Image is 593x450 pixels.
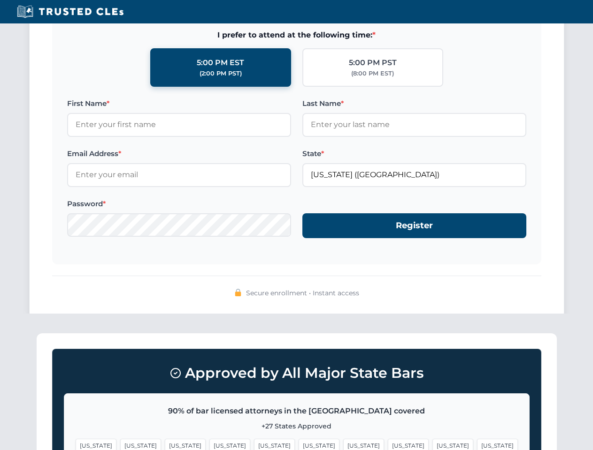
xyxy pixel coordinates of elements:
[76,405,518,417] p: 90% of bar licensed attorneys in the [GEOGRAPHIC_DATA] covered
[197,57,244,69] div: 5:00 PM EST
[67,113,291,136] input: Enter your first name
[302,213,526,238] button: Register
[67,98,291,109] label: First Name
[67,163,291,187] input: Enter your email
[67,148,291,159] label: Email Address
[302,163,526,187] input: Florida (FL)
[234,289,242,296] img: 🔒
[76,421,518,431] p: +27 States Approved
[67,198,291,210] label: Password
[67,29,526,41] span: I prefer to attend at the following time:
[302,98,526,109] label: Last Name
[351,69,394,78] div: (8:00 PM EST)
[349,57,397,69] div: 5:00 PM PST
[64,360,530,386] h3: Approved by All Major State Bars
[246,288,359,298] span: Secure enrollment • Instant access
[14,5,126,19] img: Trusted CLEs
[200,69,242,78] div: (2:00 PM PST)
[302,148,526,159] label: State
[302,113,526,136] input: Enter your last name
